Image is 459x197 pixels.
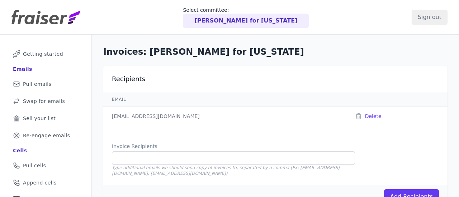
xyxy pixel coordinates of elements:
[23,98,65,105] span: Swap for emails
[6,175,86,191] a: Append cells
[23,132,70,139] span: Re-engage emails
[6,46,86,62] a: Getting started
[6,110,86,126] a: Sell your list
[6,128,86,143] a: Re-engage emails
[412,10,448,25] input: Sign out
[23,80,51,88] span: Pull emails
[103,107,346,126] td: [EMAIL_ADDRESS][DOMAIN_NAME]
[103,92,346,107] th: Email
[183,6,309,28] a: Select committee: [PERSON_NAME] for [US_STATE]
[6,93,86,109] a: Swap for emails
[112,165,355,176] p: Type additional emails we should send copy of invoices to, separated by a comma (Ex: [EMAIL_ADDRE...
[103,46,448,58] h1: Invoices: [PERSON_NAME] for [US_STATE]
[365,113,382,120] input: Delete
[23,115,56,122] span: Sell your list
[183,6,309,14] p: Select committee:
[13,147,27,154] div: Cells
[23,162,46,169] span: Pull cells
[6,76,86,92] a: Pull emails
[112,75,145,83] h2: Recipients
[194,16,297,25] p: [PERSON_NAME] for [US_STATE]
[23,50,63,58] span: Getting started
[11,10,80,24] img: Fraiser Logo
[23,179,57,186] span: Append cells
[6,158,86,173] a: Pull cells
[13,65,32,73] div: Emails
[112,143,355,150] label: Invoice Recipients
